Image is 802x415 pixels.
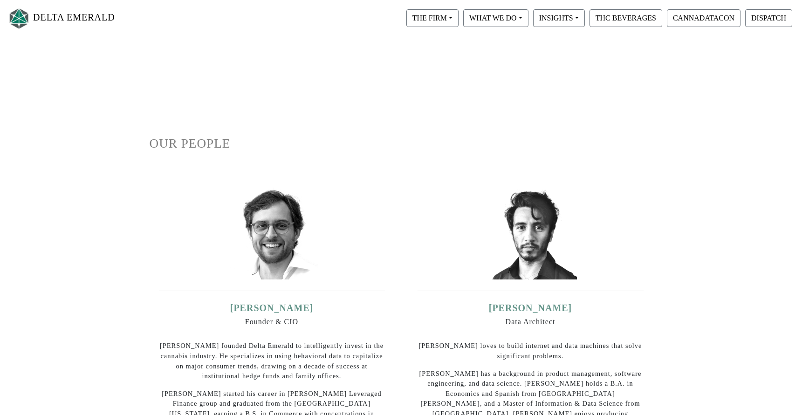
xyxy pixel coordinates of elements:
[230,303,314,313] a: [PERSON_NAME]
[406,9,459,27] button: THE FIRM
[418,317,644,326] h6: Data Architect
[745,9,792,27] button: DISPATCH
[225,186,318,279] img: ian
[587,14,665,21] a: THC BEVERAGES
[533,9,585,27] button: INSIGHTS
[667,9,740,27] button: CANNADATACON
[150,136,653,151] h1: OUR PEOPLE
[159,317,385,326] h6: Founder & CIO
[489,303,572,313] a: [PERSON_NAME]
[7,4,115,33] a: DELTA EMERALD
[484,186,577,279] img: david
[7,6,31,31] img: Logo
[159,341,385,381] p: [PERSON_NAME] founded Delta Emerald to intelligently invest in the cannabis industry. He speciali...
[463,9,528,27] button: WHAT WE DO
[743,14,795,21] a: DISPATCH
[418,341,644,361] p: [PERSON_NAME] loves to build internet and data machines that solve significant problems.
[590,9,662,27] button: THC BEVERAGES
[665,14,743,21] a: CANNADATACON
